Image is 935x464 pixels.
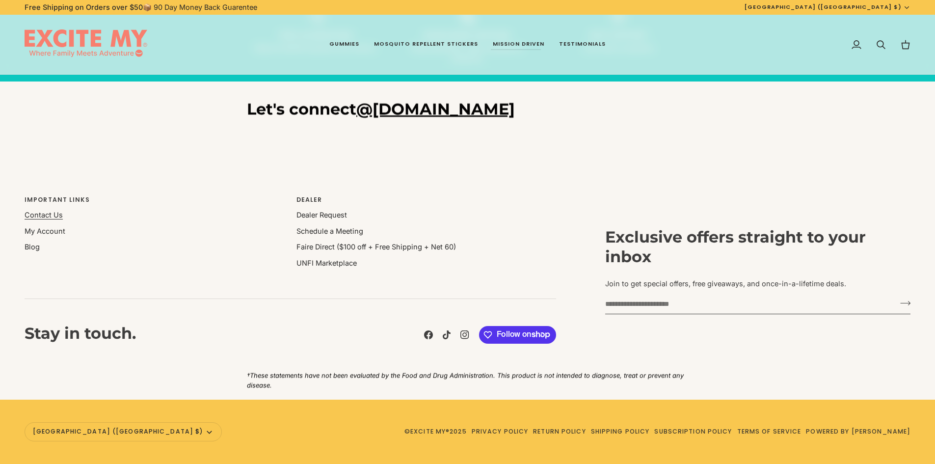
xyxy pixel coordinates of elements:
[296,243,456,251] a: Faire Direct ($100 off + Free Shipping + Net 60)
[552,15,613,75] a: Testimonials
[894,295,910,311] button: Join
[356,99,515,118] a: @[DOMAIN_NAME]
[806,427,910,436] a: Powered by [PERSON_NAME]
[374,40,478,48] span: Mosquito Repellent Stickers
[247,371,684,389] em: †These statements have not been evaluated by the Food and Drug Administration. This product is no...
[329,40,359,48] span: Gummies
[296,227,363,235] a: Schedule a Meeting
[25,2,257,13] p: 📦 90 Day Money Back Guarentee
[605,227,910,267] h3: Exclusive offers straight to your inbox
[737,427,801,436] a: Terms of Service
[322,15,367,75] a: Gummies
[410,427,450,436] a: EXCITE MY®
[654,427,732,436] a: Subscription Policy
[559,40,606,48] span: Testimonials
[25,243,40,251] a: Blog
[25,227,65,235] a: My Account
[25,3,143,11] strong: Free Shipping on Orders over $50
[25,422,222,441] button: [GEOGRAPHIC_DATA] ([GEOGRAPHIC_DATA] $)
[247,99,689,119] h3: Let's connect
[472,427,529,436] a: Privacy Policy
[404,427,467,437] span: © 2025
[485,15,552,75] a: Mission Driven
[493,40,544,48] span: Mission Driven
[591,427,650,436] a: Shipping Policy
[296,259,357,267] a: UNFI Marketplace
[25,195,285,210] p: Important Links
[25,29,147,60] img: EXCITE MY®
[605,278,910,289] p: Join to get special offers, free giveaways, and once-in-a-lifetime deals.
[296,195,557,210] p: Dealer
[605,295,894,313] input: your-email@example.com
[296,211,347,219] a: Dealer Request
[533,427,586,436] a: Return Policy
[737,3,918,11] button: [GEOGRAPHIC_DATA] ([GEOGRAPHIC_DATA] $)
[25,324,136,346] h3: Stay in touch.
[25,211,63,219] a: Contact Us
[367,15,485,75] a: Mosquito Repellent Stickers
